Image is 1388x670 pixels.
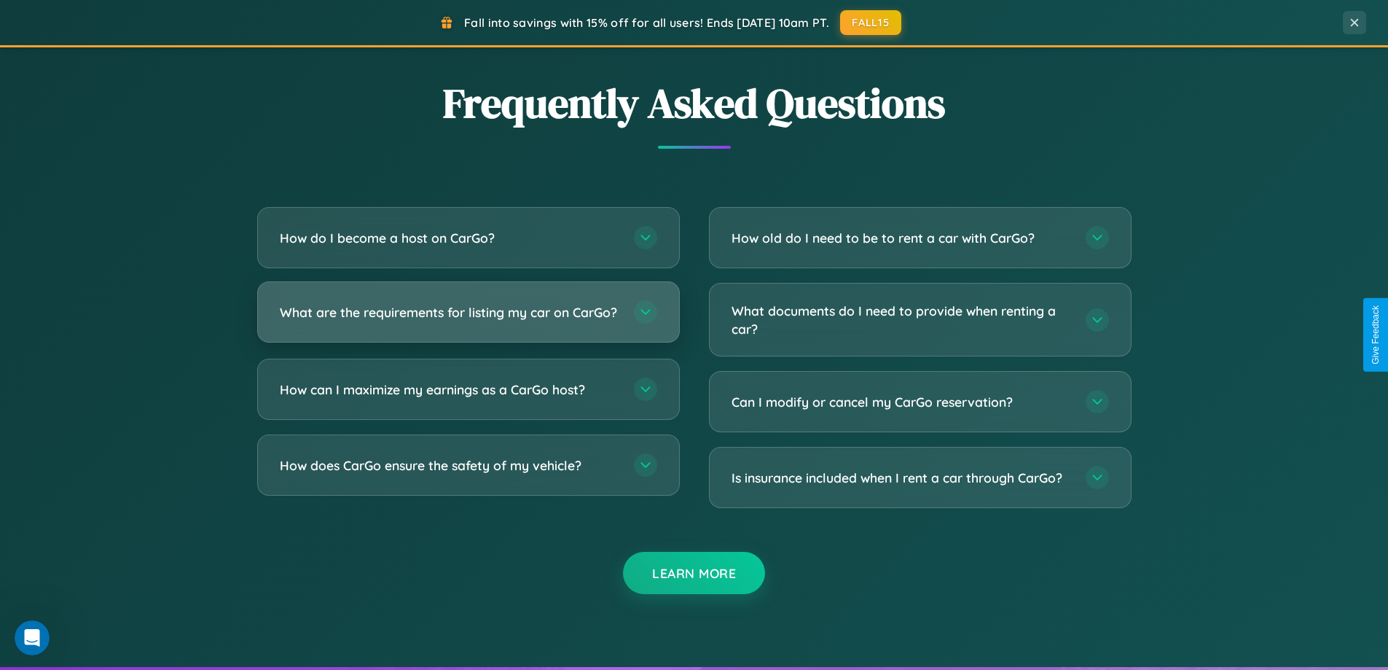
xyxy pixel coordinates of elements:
div: Give Feedback [1371,305,1381,365]
h2: Frequently Asked Questions [257,75,1132,131]
span: Fall into savings with 15% off for all users! Ends [DATE] 10am PT. [464,15,829,30]
iframe: Intercom live chat [15,620,50,655]
h3: What are the requirements for listing my car on CarGo? [280,303,619,322]
h3: What documents do I need to provide when renting a car? [732,302,1071,338]
h3: How does CarGo ensure the safety of my vehicle? [280,456,619,475]
button: Learn More [623,552,765,594]
h3: How old do I need to be to rent a car with CarGo? [732,229,1071,247]
button: FALL15 [840,10,901,35]
h3: Is insurance included when I rent a car through CarGo? [732,469,1071,487]
h3: How can I maximize my earnings as a CarGo host? [280,381,619,399]
h3: How do I become a host on CarGo? [280,229,619,247]
h3: Can I modify or cancel my CarGo reservation? [732,393,1071,411]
